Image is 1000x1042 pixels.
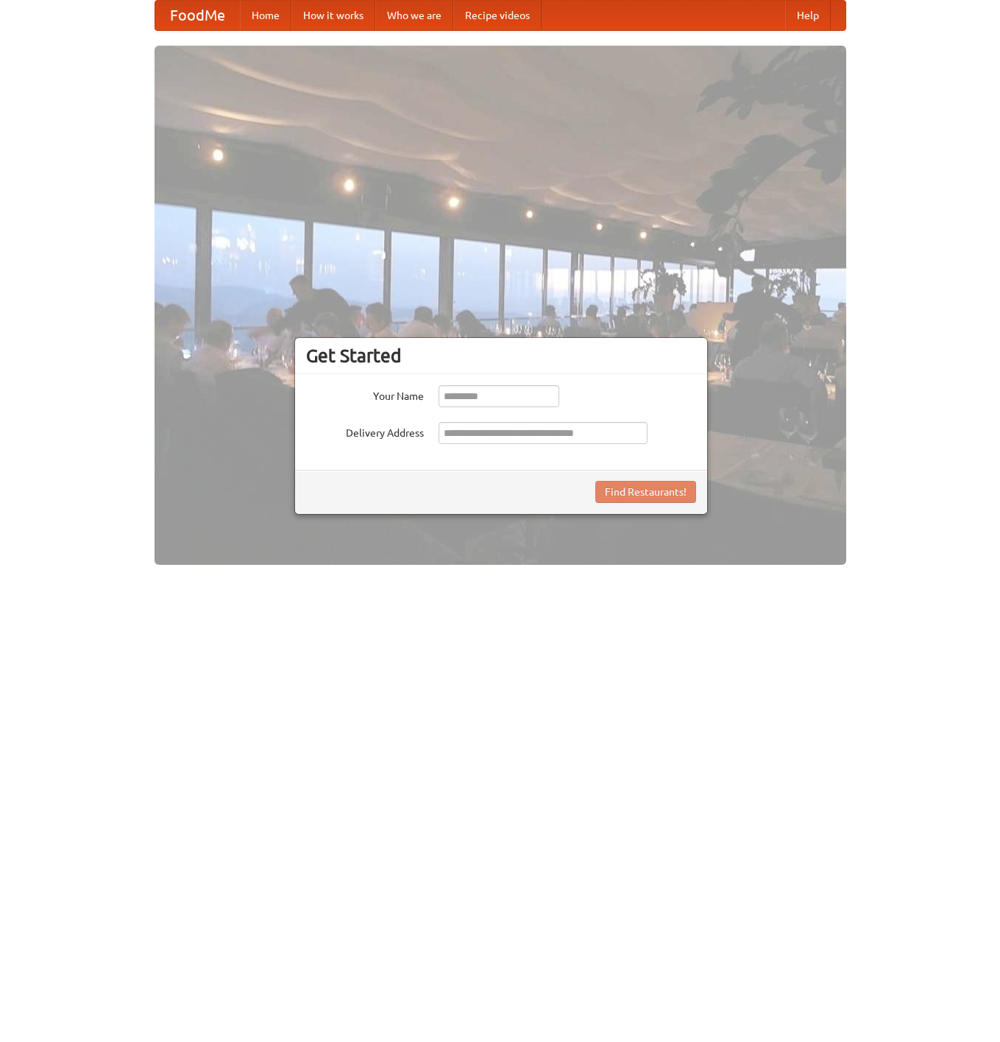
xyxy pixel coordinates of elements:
[155,1,240,30] a: FoodMe
[785,1,831,30] a: Help
[306,385,424,404] label: Your Name
[595,481,696,503] button: Find Restaurants!
[306,345,696,367] h3: Get Started
[291,1,375,30] a: How it works
[375,1,453,30] a: Who we are
[306,422,424,440] label: Delivery Address
[453,1,542,30] a: Recipe videos
[240,1,291,30] a: Home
